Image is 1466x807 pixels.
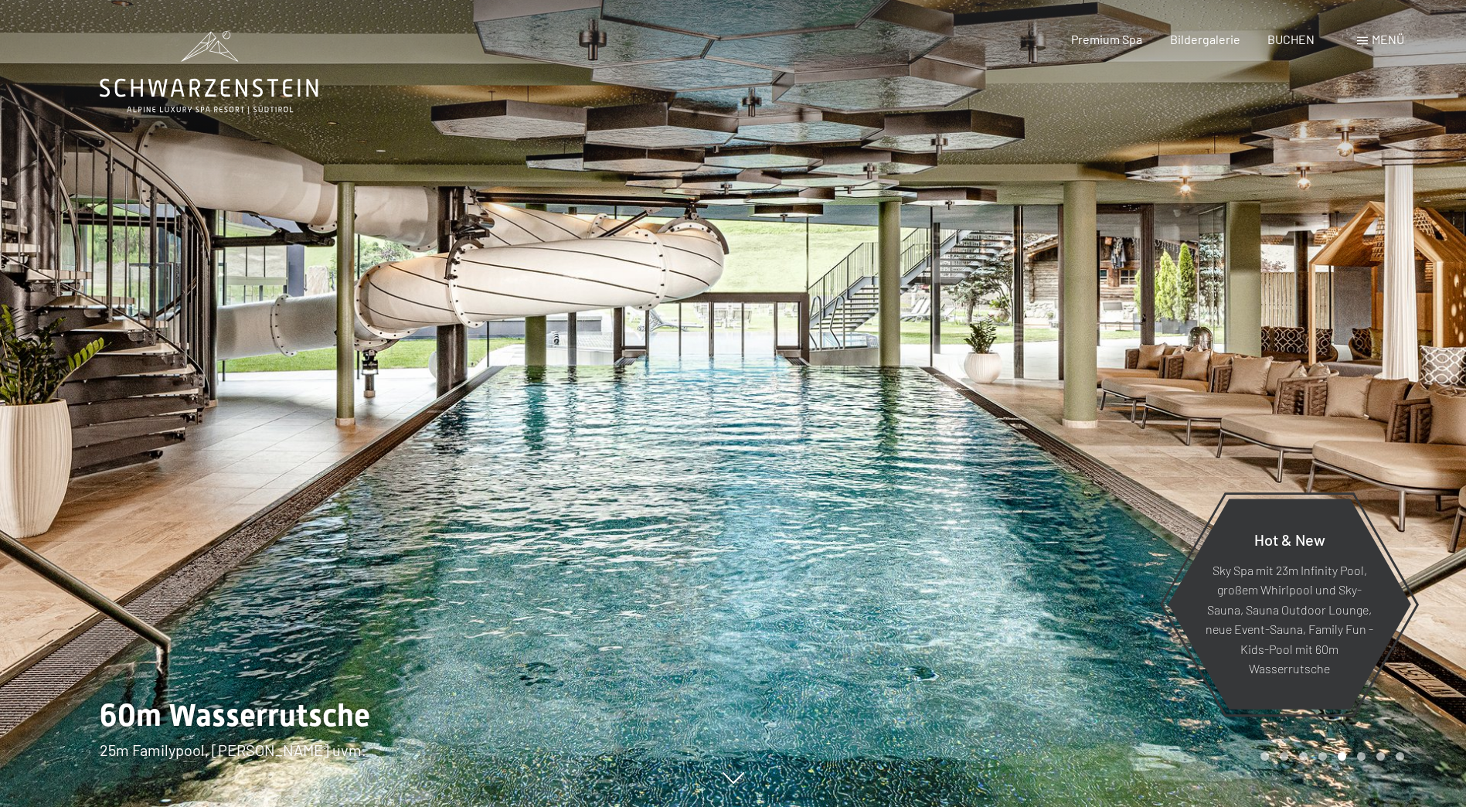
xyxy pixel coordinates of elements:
[1318,752,1327,761] div: Carousel Page 4
[1254,529,1325,548] span: Hot & New
[1396,752,1404,761] div: Carousel Page 8
[1280,752,1288,761] div: Carousel Page 2
[1260,752,1269,761] div: Carousel Page 1
[1299,752,1308,761] div: Carousel Page 3
[1376,752,1385,761] div: Carousel Page 7
[1071,32,1142,46] a: Premium Spa
[1170,32,1240,46] a: Bildergalerie
[1372,32,1404,46] span: Menü
[1255,752,1404,761] div: Carousel Pagination
[1338,752,1346,761] div: Carousel Page 5 (Current Slide)
[1206,560,1373,679] p: Sky Spa mit 23m Infinity Pool, großem Whirlpool und Sky-Sauna, Sauna Outdoor Lounge, neue Event-S...
[1267,32,1315,46] a: BUCHEN
[1167,498,1412,710] a: Hot & New Sky Spa mit 23m Infinity Pool, großem Whirlpool und Sky-Sauna, Sauna Outdoor Lounge, ne...
[1357,752,1366,761] div: Carousel Page 6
